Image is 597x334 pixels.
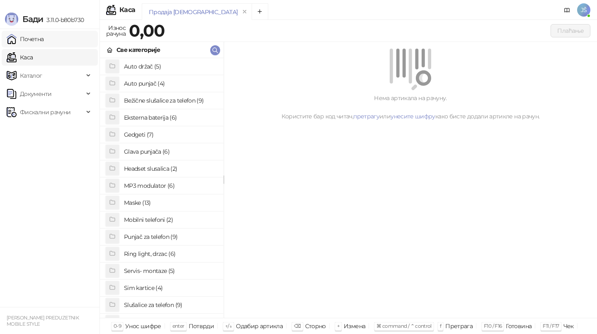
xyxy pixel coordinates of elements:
h4: Bežične slušalice za telefon (9) [124,94,217,107]
span: ⌘ command / ⌃ control [376,323,432,329]
h4: Slušalice za telefon (9) [124,298,217,312]
h4: Ring light, drzac (6) [124,247,217,260]
h4: Auto punjač (4) [124,77,217,90]
h4: Staklo za telefon (7) [124,315,217,329]
h4: Glava punjača (6) [124,145,217,158]
span: F10 / F16 [484,323,502,329]
span: Фискални рачуни [20,104,70,120]
span: Каталог [20,67,42,84]
small: [PERSON_NAME] PREDUZETNIK MOBILE STYLE [7,315,79,327]
span: JŠ [577,3,590,17]
h4: Maske (13) [124,196,217,209]
span: F11 / F17 [543,323,559,329]
div: Претрага [445,321,473,332]
span: ⌫ [294,323,301,329]
h4: Servis- montaze (5) [124,264,217,278]
span: enter [172,323,184,329]
h4: Punjač za telefon (9) [124,230,217,243]
div: Чек [563,321,574,332]
a: унесите шифру [391,113,435,120]
h4: Gedgeti (7) [124,128,217,141]
span: Бади [22,14,43,24]
div: Износ рачуна [104,22,127,39]
button: Add tab [252,3,268,20]
div: Каса [119,7,135,13]
span: Документи [20,86,51,102]
button: Плаћање [551,24,590,37]
div: Нема артикала на рачуну. Користите бар код читач, или како бисте додали артикле на рачун. [234,93,587,121]
h4: Auto držač (5) [124,60,217,73]
div: Продаја [DEMOGRAPHIC_DATA] [149,7,238,17]
a: претрагу [353,113,379,120]
button: remove [239,8,250,15]
div: Одабир артикла [236,321,283,332]
a: Документација [561,3,574,17]
div: grid [100,58,223,318]
h4: MP3 modulator (6) [124,179,217,192]
div: Све категорије [116,45,160,54]
span: + [337,323,340,329]
h4: Sim kartice (4) [124,281,217,295]
div: Готовина [506,321,531,332]
h4: Eksterna baterija (6) [124,111,217,124]
div: Унос шифре [125,321,161,332]
img: Logo [5,12,18,26]
h4: Headset slusalica (2) [124,162,217,175]
a: Каса [7,49,33,66]
span: 3.11.0-b80b730 [43,16,84,24]
span: 0-9 [114,323,121,329]
a: Почетна [7,31,44,47]
div: Сторно [305,321,326,332]
div: Потврди [189,321,214,332]
div: Измена [344,321,365,332]
strong: 0,00 [129,20,165,41]
h4: Mobilni telefoni (2) [124,213,217,226]
span: ↑/↓ [225,323,232,329]
span: f [440,323,441,329]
